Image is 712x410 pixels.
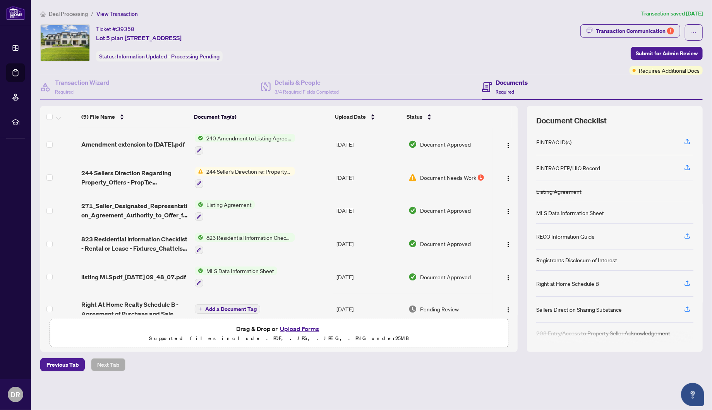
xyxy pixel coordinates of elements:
[502,171,515,184] button: Logo
[191,106,332,128] th: Document Tag(s)
[55,78,110,87] h4: Transaction Wizard
[408,140,417,149] img: Document Status
[536,187,582,196] div: Listing Agreement
[195,233,203,242] img: Status Icon
[403,106,491,128] th: Status
[6,6,25,20] img: logo
[408,273,417,281] img: Document Status
[505,208,511,215] img: Logo
[198,307,202,311] span: plus
[502,204,515,217] button: Logo
[420,305,459,313] span: Pending Review
[496,89,515,95] span: Required
[636,47,698,60] span: Submit for Admin Review
[55,89,74,95] span: Required
[536,208,604,217] div: MLS Data Information Sheet
[96,24,134,33] div: Ticket #:
[55,334,503,343] p: Supported files include .PDF, .JPG, .JPEG, .PNG under 25 MB
[195,304,260,314] button: Add a Document Tag
[81,300,189,318] span: Right At Home Realty Schedule B - Agreement of Purchase and Sale 2pdf_[DATE] 09_48_39.pdf
[536,164,600,172] div: FINTRAC PEP/HIO Record
[631,47,703,60] button: Submit for Admin Review
[195,200,203,209] img: Status Icon
[117,53,220,60] span: Information Updated - Processing Pending
[195,134,295,155] button: Status Icon240 Amendment to Listing Agreement - Authority to Offer for Sale Price Change/Extensio...
[333,227,405,260] td: [DATE]
[195,233,295,254] button: Status Icon823 Residential Information Checklist - Rental or Lease - Fixture(s)/Chattel(s) Included
[502,303,515,315] button: Logo
[502,138,515,150] button: Logo
[81,113,115,121] span: (9) File Name
[40,358,85,371] button: Previous Tab
[81,168,189,187] span: 244 Sellers Direction Regarding Property_Offers - PropTx-OREA_[DATE] 09_46_45.pdf
[408,305,417,313] img: Document Status
[502,271,515,283] button: Logo
[237,324,322,334] span: Drag & Drop or
[46,359,79,371] span: Previous Tab
[536,115,607,126] span: Document Checklist
[332,106,403,128] th: Upload Date
[96,51,223,62] div: Status:
[203,266,277,275] span: MLS Data Information Sheet
[203,134,295,142] span: 240 Amendment to Listing Agreement - Authority to Offer for Sale Price Change/Extension/Amendment(s)
[536,279,599,288] div: Right at Home Schedule B
[639,66,700,75] span: Requires Additional Docs
[81,201,189,220] span: 271_Seller_Designated_Representation_Agreement_Authority_to_Offer_for_Sale_-_1260 braeside.pdf
[275,89,339,95] span: 3/4 Required Fields Completed
[536,232,595,241] div: RECO Information Guide
[195,266,277,287] button: Status IconMLS Data Information Sheet
[420,173,476,182] span: Document Needs Work
[117,26,134,32] span: 39358
[505,241,511,248] img: Logo
[596,25,674,37] div: Transaction Communication
[505,307,511,313] img: Logo
[333,260,405,294] td: [DATE]
[641,9,703,18] article: Transaction saved [DATE]
[81,272,186,282] span: listing MLSpdf_[DATE] 09_48_07.pdf
[195,200,255,221] button: Status IconListing Agreement
[91,9,93,18] li: /
[50,319,508,348] span: Drag & Drop orUpload FormsSupported files include .PDF, .JPG, .JPEG, .PNG under25MB
[91,358,125,371] button: Next Tab
[408,206,417,215] img: Document Status
[49,10,88,17] span: Deal Processing
[333,194,405,227] td: [DATE]
[335,113,366,121] span: Upload Date
[681,383,704,406] button: Open asap
[333,294,405,325] td: [DATE]
[195,266,203,275] img: Status Icon
[333,128,405,161] td: [DATE]
[536,329,670,337] div: 208 Entry/Access to Property Seller Acknowledgement
[41,25,89,61] img: IMG-W12211319_1.jpg
[505,142,511,149] img: Logo
[81,140,185,149] span: Amendment extension to [DATE].pdf
[536,138,571,146] div: FINTRAC ID(s)
[420,140,471,149] span: Document Approved
[205,306,257,312] span: Add a Document Tag
[580,24,680,38] button: Transaction Communication1
[536,256,617,264] div: Registrants Disclosure of Interest
[420,273,471,281] span: Document Approved
[278,324,322,334] button: Upload Forms
[505,175,511,181] img: Logo
[420,239,471,248] span: Document Approved
[667,27,674,34] div: 1
[203,200,255,209] span: Listing Agreement
[408,239,417,248] img: Document Status
[195,167,203,176] img: Status Icon
[496,78,528,87] h4: Documents
[78,106,191,128] th: (9) File Name
[408,173,417,182] img: Document Status
[420,206,471,215] span: Document Approved
[195,167,295,188] button: Status Icon244 Seller’s Direction re: Property/Offers
[203,167,295,176] span: 244 Seller’s Direction re: Property/Offers
[96,10,138,17] span: View Transaction
[11,389,21,400] span: DR
[275,78,339,87] h4: Details & People
[203,233,295,242] span: 823 Residential Information Checklist - Rental or Lease - Fixture(s)/Chattel(s) Included
[536,305,622,314] div: Sellers Direction Sharing Substance
[40,11,46,17] span: home
[691,30,697,35] span: ellipsis
[195,134,203,142] img: Status Icon
[505,275,511,281] img: Logo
